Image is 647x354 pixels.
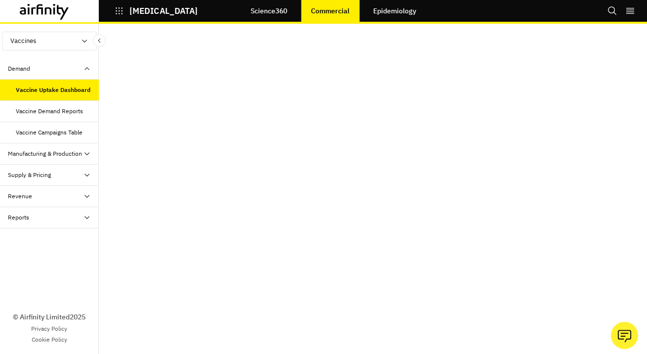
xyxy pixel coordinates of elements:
div: Supply & Pricing [8,171,51,179]
button: Ask our analysts [611,322,638,349]
div: Reports [8,213,29,222]
div: Vaccine Uptake Dashboard [16,86,90,94]
div: Revenue [8,192,32,201]
button: Search [607,2,617,19]
div: Vaccine Demand Reports [16,107,83,116]
a: Cookie Policy [32,335,67,344]
p: © Airfinity Limited 2025 [13,312,86,322]
button: Vaccines [2,32,97,50]
div: Manufacturing & Production [8,149,82,158]
button: [MEDICAL_DATA] [115,2,198,19]
a: Privacy Policy [31,324,67,333]
div: Demand [8,64,30,73]
p: [MEDICAL_DATA] [129,6,198,15]
p: Commercial [311,7,349,15]
button: Close Sidebar [93,34,106,47]
div: Vaccine Campaigns Table [16,128,83,137]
